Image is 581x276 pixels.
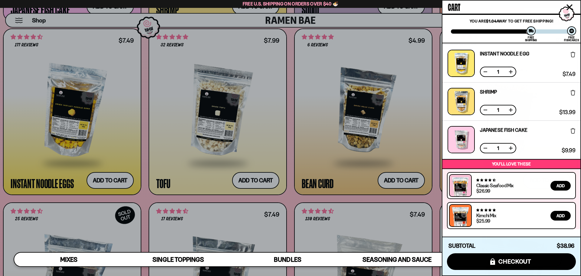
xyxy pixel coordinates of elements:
span: Add [556,184,565,188]
a: Instant Noodle Egg [480,51,529,56]
div: $25.99 [476,218,490,223]
span: 4.68 stars [476,178,495,182]
span: Bundles [274,256,301,263]
div: Free Fishcakes [564,36,579,42]
p: You are away to get Free Shipping! [451,18,572,23]
span: Cart [448,0,460,12]
span: $9.99 [562,148,575,153]
span: Add [556,214,565,218]
span: 4.76 stars [476,208,495,212]
span: Mixes [60,256,77,263]
div: $26.99 [476,188,490,193]
a: Single Toppings [123,253,233,266]
div: Free Shipping [525,36,537,42]
span: Single Toppings [153,256,204,263]
a: Japanese Fish Cake [480,128,527,132]
a: Seasoning and Sauce [342,253,451,266]
a: Classic Seafood Mix [476,182,514,188]
span: checkout [498,258,531,265]
button: Close cart [565,3,574,12]
strong: $1.04 [486,18,496,23]
span: $38.96 [557,242,574,249]
span: 1 [493,108,503,112]
a: Bundles [233,253,342,266]
button: checkout [447,253,576,270]
a: Mixes [14,253,123,266]
a: Kimchi Mix [476,212,496,218]
span: $7.49 [563,71,575,77]
span: Free U.S. Shipping on Orders over $40 🍜 [243,1,339,7]
button: Add [550,211,571,221]
button: Add [550,181,571,191]
span: 1 [493,146,503,151]
span: $13.99 [559,110,575,115]
h4: Subtotal [448,243,475,249]
p: You’ll love these [444,161,579,167]
span: Seasoning and Sauce [363,256,431,263]
a: Shrimp [480,89,497,94]
span: 1 [493,69,503,74]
